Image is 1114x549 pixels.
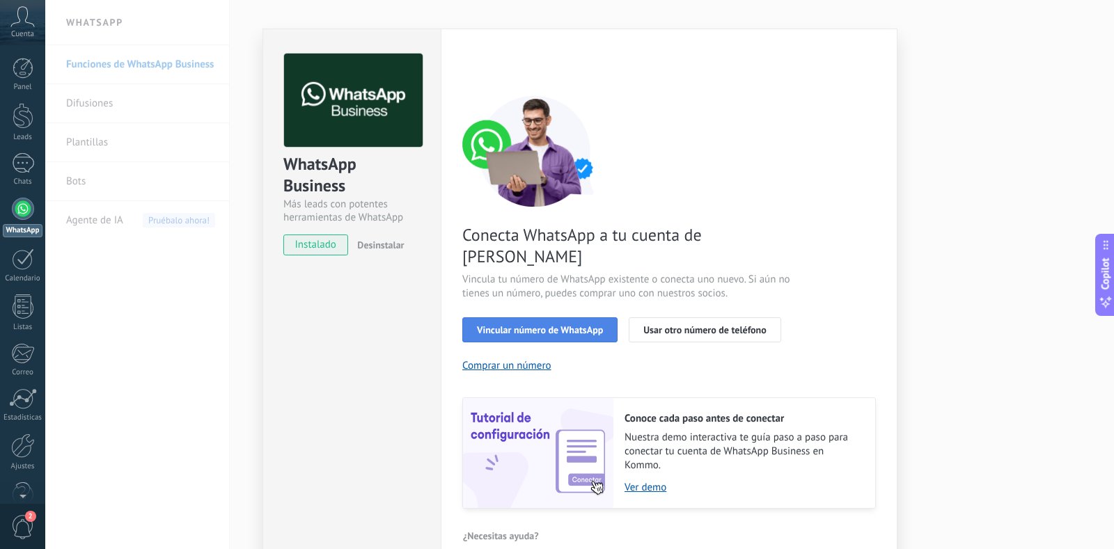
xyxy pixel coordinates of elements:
div: Calendario [3,274,43,283]
span: Conecta WhatsApp a tu cuenta de [PERSON_NAME] [462,224,794,267]
button: ¿Necesitas ayuda? [462,525,540,546]
span: instalado [284,234,347,255]
span: Usar otro número de teléfono [643,325,766,335]
button: Usar otro número de teléfono [629,317,780,342]
span: Desinstalar [357,239,404,251]
div: WhatsApp [3,224,42,237]
button: Desinstalar [352,234,404,255]
div: WhatsApp Business [283,153,421,198]
div: Correo [3,368,43,377]
span: Copilot [1099,257,1113,289]
div: Leads [3,133,43,142]
button: Comprar un número [462,359,551,372]
img: connect number [462,95,609,207]
img: logo_main.png [284,54,423,148]
div: Listas [3,323,43,332]
h2: Conoce cada paso antes de conectar [625,412,861,425]
div: Ajustes [3,462,43,471]
a: Ver demo [625,481,861,494]
div: Panel [3,83,43,92]
span: ¿Necesitas ayuda? [463,531,539,541]
span: Vincula tu número de WhatsApp existente o conecta uno nuevo. Si aún no tienes un número, puedes c... [462,273,794,301]
span: Vincular número de WhatsApp [477,325,603,335]
button: Vincular número de WhatsApp [462,317,618,342]
span: Cuenta [11,30,34,39]
span: Nuestra demo interactiva te guía paso a paso para conectar tu cuenta de WhatsApp Business en Kommo. [625,431,861,472]
div: Más leads con potentes herramientas de WhatsApp [283,198,421,224]
div: Estadísticas [3,413,43,422]
span: 2 [25,511,36,522]
div: Chats [3,177,43,186]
